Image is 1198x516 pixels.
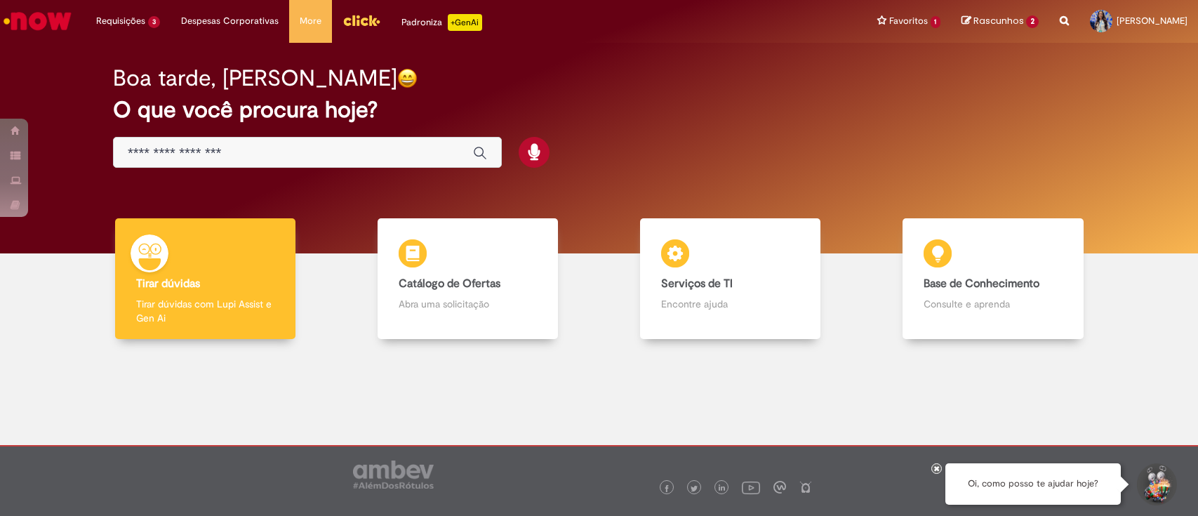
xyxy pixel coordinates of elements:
img: logo_footer_naosei.png [799,481,812,494]
b: Tirar dúvidas [136,277,200,291]
p: Abra uma solicitação [399,297,537,311]
span: Despesas Corporativas [181,14,279,28]
button: Iniciar Conversa de Suporte [1135,463,1177,505]
p: +GenAi [448,14,482,31]
b: Base de Conhecimento [924,277,1039,291]
span: More [300,14,321,28]
h2: O que você procura hoje? [113,98,1085,122]
b: Catálogo de Ofertas [399,277,500,291]
div: Oi, como posso te ajudar hoje? [945,463,1121,505]
p: Tirar dúvidas com Lupi Assist e Gen Ai [136,297,274,325]
p: Consulte e aprenda [924,297,1062,311]
div: Padroniza [401,14,482,31]
img: logo_footer_linkedin.png [719,484,726,493]
span: 1 [931,16,941,28]
a: Serviços de TI Encontre ajuda [599,218,862,340]
span: Rascunhos [973,14,1024,27]
a: Base de Conhecimento Consulte e aprenda [862,218,1124,340]
span: 2 [1026,15,1039,28]
h2: Boa tarde, [PERSON_NAME] [113,66,397,91]
a: Tirar dúvidas Tirar dúvidas com Lupi Assist e Gen Ai [74,218,336,340]
img: happy-face.png [397,68,418,88]
a: Rascunhos [961,15,1039,28]
img: logo_footer_youtube.png [742,478,760,496]
span: Favoritos [889,14,928,28]
img: logo_footer_twitter.png [691,485,698,492]
img: ServiceNow [1,7,74,35]
span: [PERSON_NAME] [1117,15,1187,27]
span: Requisições [96,14,145,28]
p: Encontre ajuda [661,297,799,311]
img: click_logo_yellow_360x200.png [342,10,380,31]
img: logo_footer_ambev_rotulo_gray.png [353,461,434,489]
b: Serviços de TI [661,277,733,291]
img: logo_footer_workplace.png [773,481,786,494]
span: 3 [148,16,160,28]
img: logo_footer_facebook.png [663,485,670,492]
a: Catálogo de Ofertas Abra uma solicitação [336,218,599,340]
